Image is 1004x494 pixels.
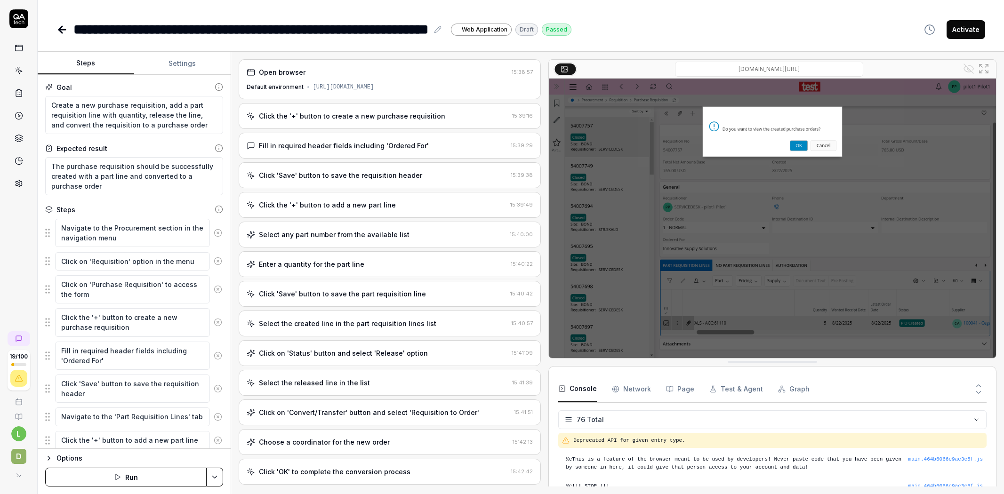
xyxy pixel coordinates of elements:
time: 15:38:57 [512,69,533,75]
div: Click on 'Status' button and select 'Release' option [259,348,428,358]
div: Suggestions [45,374,223,403]
a: New conversation [8,331,30,346]
a: Web Application [451,23,512,36]
div: Suggestions [45,275,223,304]
div: Fill in required header fields including 'Ordered For' [259,141,429,151]
button: Settings [134,52,231,75]
button: main.464b6066c9ac3c5f.js [908,455,983,463]
button: Steps [38,52,134,75]
time: 15:42:42 [511,468,533,475]
div: Click the '+' button to create a new purchase requisition [259,111,445,121]
div: Default environment [247,83,304,91]
div: Open browser [259,67,305,77]
time: 15:40:57 [511,320,533,327]
button: Remove step [210,313,226,332]
div: Suggestions [45,341,223,370]
div: Goal [56,82,72,92]
pre: %c!!! STOP !!! [566,482,983,490]
div: Click 'Save' button to save the part requisition line [259,289,426,299]
pre: Deprecated API for given entry type. [573,437,983,445]
time: 15:39:29 [511,142,533,149]
div: Suggestions [45,430,223,450]
time: 15:40:00 [510,231,533,238]
div: Select the created line in the part requisition lines list [259,319,436,328]
span: D [11,449,26,464]
button: Remove step [210,379,226,398]
div: Click the '+' button to add a new part line [259,200,396,210]
div: Suggestions [45,251,223,271]
div: Options [56,453,223,464]
div: Choose a coordinator for the new order [259,437,390,447]
button: Show all interative elements [961,61,976,76]
button: Options [45,453,223,464]
button: Graph [778,376,810,402]
div: [URL][DOMAIN_NAME] [313,83,374,91]
button: Console [558,376,597,402]
a: Documentation [4,406,33,421]
button: Remove step [210,280,226,299]
button: View version history [918,20,941,39]
time: 15:41:09 [512,350,533,356]
time: 15:40:42 [510,290,533,297]
button: main.464b6066c9ac3c5f.js [908,482,983,490]
button: Open in full screen [976,61,991,76]
a: Book a call with us [4,390,33,406]
button: Run [45,468,207,486]
button: Activate [947,20,985,39]
div: Click 'OK' to complete the conversion process [259,467,410,477]
img: Screenshot [549,79,996,358]
div: Expected result [56,143,107,153]
time: 15:39:16 [512,112,533,119]
time: 15:41:51 [514,409,533,415]
div: Enter a quantity for the part line [259,259,364,269]
div: Steps [56,205,75,215]
div: Select the released line in the list [259,378,370,388]
time: 15:40:22 [511,261,533,267]
time: 15:41:39 [512,379,533,386]
time: 15:39:49 [510,201,533,208]
button: Remove step [210,223,226,242]
button: Remove step [210,252,226,271]
time: 15:39:38 [511,172,533,178]
button: Remove step [210,346,226,365]
span: Web Application [462,25,507,34]
div: Suggestions [45,218,223,247]
button: Test & Agent [709,376,763,402]
div: Passed [542,24,571,36]
span: 19 / 100 [9,354,28,359]
div: Click 'Save' button to save the requisition header [259,170,422,180]
button: l [11,426,26,441]
button: Remove step [210,431,226,450]
time: 15:42:13 [513,438,533,445]
div: Click on 'Convert/Transfer' button and select 'Requisition to Order' [259,407,479,417]
pre: %cThis is a feature of the browser meant to be used by developers! Never paste code that you have... [566,455,983,471]
button: Remove step [210,407,226,426]
button: Page [666,376,694,402]
div: Suggestions [45,407,223,427]
button: D [4,441,33,466]
div: Suggestions [45,308,223,337]
div: Select any part number from the available list [259,230,410,239]
div: Draft [515,24,538,36]
button: Network [612,376,651,402]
